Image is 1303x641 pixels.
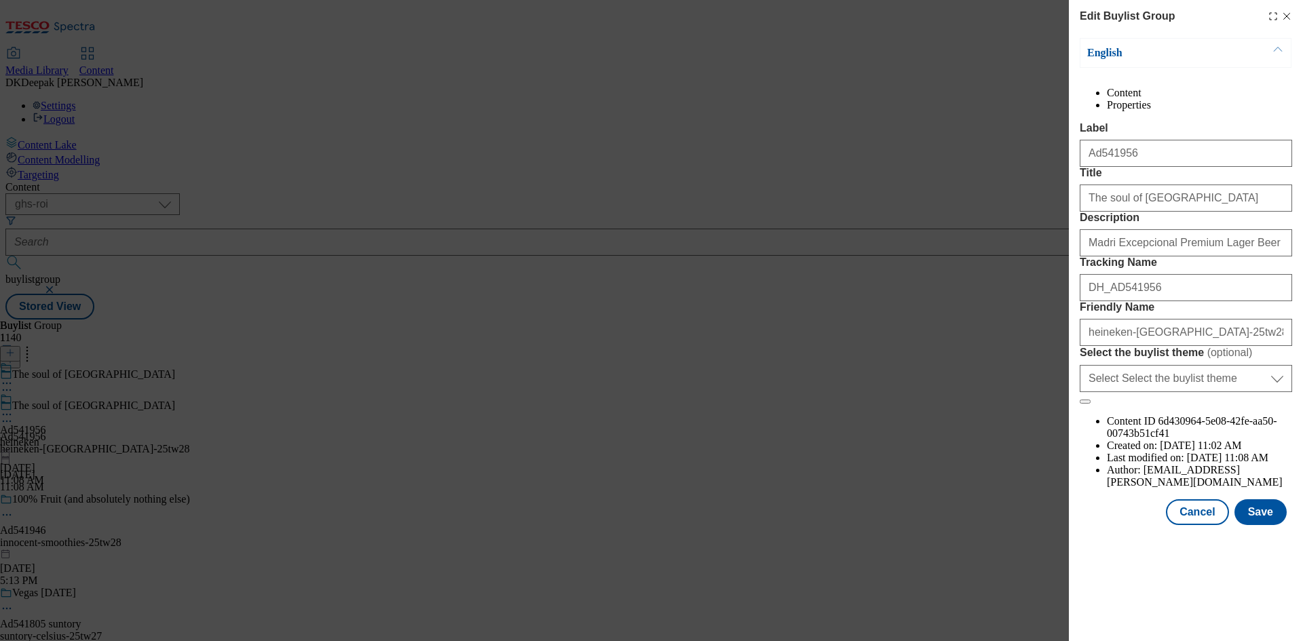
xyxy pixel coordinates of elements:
[1160,440,1241,451] span: [DATE] 11:02 AM
[1080,122,1292,134] label: Label
[1080,8,1175,24] h4: Edit Buylist Group
[1080,301,1292,313] label: Friendly Name
[1234,499,1287,525] button: Save
[1107,87,1292,99] li: Content
[1080,274,1292,301] input: Enter Tracking Name
[1107,464,1292,488] li: Author:
[1107,452,1292,464] li: Last modified on:
[1080,319,1292,346] input: Enter Friendly Name
[1107,415,1292,440] li: Content ID
[1080,256,1292,269] label: Tracking Name
[1080,140,1292,167] input: Enter Label
[1107,440,1292,452] li: Created on:
[1107,99,1292,111] li: Properties
[1166,499,1228,525] button: Cancel
[1080,346,1292,360] label: Select the buylist theme
[1080,167,1292,179] label: Title
[1080,184,1292,212] input: Enter Title
[1207,347,1253,358] span: ( optional )
[1080,229,1292,256] input: Enter Description
[1187,452,1268,463] span: [DATE] 11:08 AM
[1107,464,1283,488] span: [EMAIL_ADDRESS][PERSON_NAME][DOMAIN_NAME]
[1080,212,1292,224] label: Description
[1107,415,1277,439] span: 6d430964-5e08-42fe-aa50-00743b51cf41
[1087,46,1230,60] p: English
